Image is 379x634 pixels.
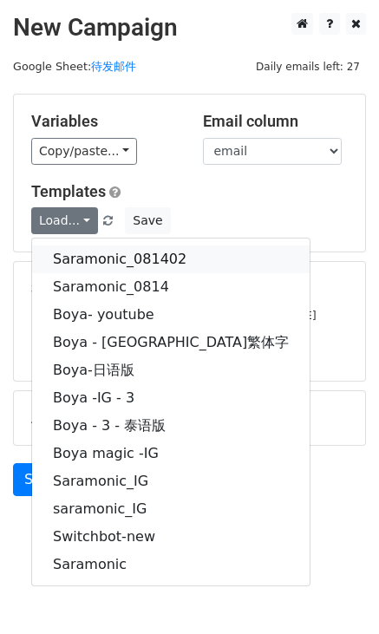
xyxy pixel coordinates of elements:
a: Copy/paste... [31,138,137,165]
iframe: Chat Widget [292,551,379,634]
h5: Variables [31,112,177,131]
a: Saramonic_0814 [32,273,310,301]
small: Google Sheet: [13,60,136,73]
a: Boya magic -IG [32,440,310,467]
a: 待发邮件 [91,60,136,73]
a: Switchbot-new [32,523,310,551]
h2: New Campaign [13,13,366,42]
a: Daily emails left: 27 [250,60,366,73]
a: saramonic_IG [32,495,310,523]
a: Saramonic [32,551,310,578]
small: [PERSON_NAME][EMAIL_ADDRESS][DOMAIN_NAME] [31,309,317,322]
a: Boya-日语版 [32,356,310,384]
a: Load... [31,207,98,234]
a: Boya- youtube [32,301,310,329]
a: Send [13,463,70,496]
a: Boya - 3 - 泰语版 [32,412,310,440]
a: Templates [31,182,106,200]
span: Daily emails left: 27 [250,57,366,76]
a: Saramonic_081402 [32,245,310,273]
a: Boya -IG - 3 [32,384,310,412]
h5: Email column [203,112,349,131]
a: Saramonic_IG [32,467,310,495]
button: Save [125,207,170,234]
a: Boya - [GEOGRAPHIC_DATA]繁体字 [32,329,310,356]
